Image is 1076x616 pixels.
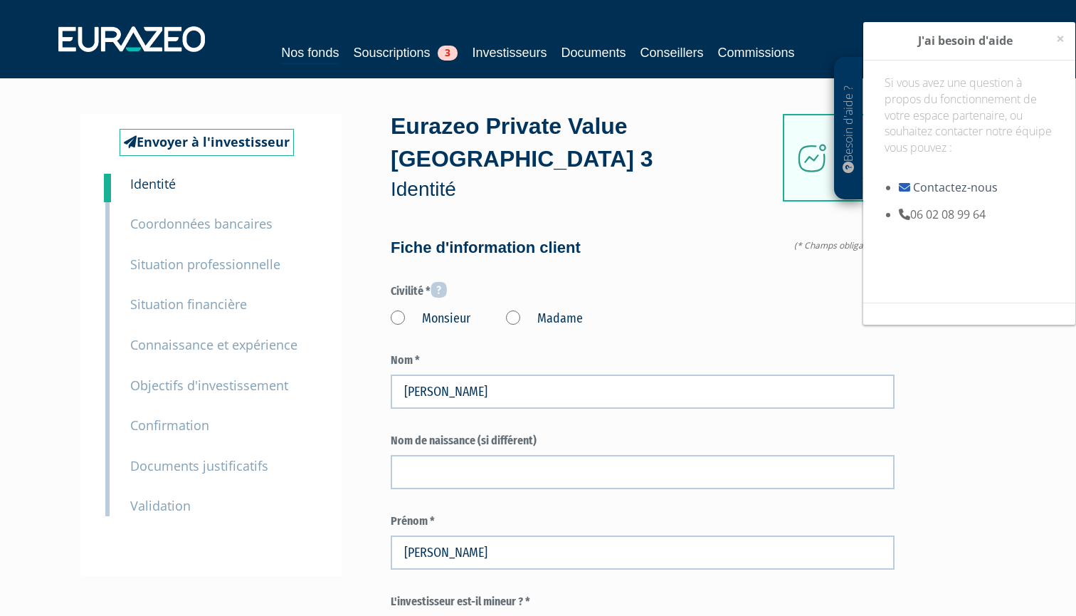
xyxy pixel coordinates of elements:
img: 1732889491-logotype_eurazeo_blanc_rvb.png [58,26,205,52]
small: Objectifs d'investissement [130,377,288,394]
label: Prénom * [391,513,895,530]
label: Nom * [391,353,895,369]
label: Madame [506,310,583,328]
a: Contactez-nous [913,179,998,195]
li: 06 02 08 99 64 [899,207,1054,223]
label: Civilité * [391,281,895,300]
label: L'investisseur est-il mineur ? * [391,594,895,610]
a: Envoyer à l'investisseur [120,129,294,156]
a: Souscriptions3 [353,43,458,63]
a: Investisseurs [472,43,547,63]
a: 1 [104,174,111,202]
div: Eurazeo Private Value [GEOGRAPHIC_DATA] 3 [391,110,782,204]
small: Validation [130,497,191,514]
small: Confirmation [130,417,209,434]
label: Nom de naissance (si différent) [391,433,895,449]
p: Besoin d'aide ? [840,65,857,193]
span: × [1056,28,1065,48]
span: 3 [438,46,458,61]
p: Identité [391,175,782,204]
a: Commissions [718,43,795,63]
h4: Fiche d'information client [391,239,895,256]
small: Documents justificatifs [130,457,268,474]
span: (* Champs obligatoires) [794,239,895,251]
label: Monsieur [391,310,470,328]
a: Conseillers [640,43,704,63]
div: J'ai besoin d'aide [863,22,1075,61]
small: Identité [130,175,176,192]
small: Coordonnées bancaires [130,215,273,232]
a: Nos fonds [281,43,339,65]
p: Si vous avez une question à propos du fonctionnement de votre espace partenaire, ou souhaitez con... [885,75,1054,172]
small: Situation financière [130,296,247,313]
a: Documents [561,43,626,63]
small: Situation professionnelle [130,256,280,273]
small: Connaissance et expérience [130,336,297,353]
